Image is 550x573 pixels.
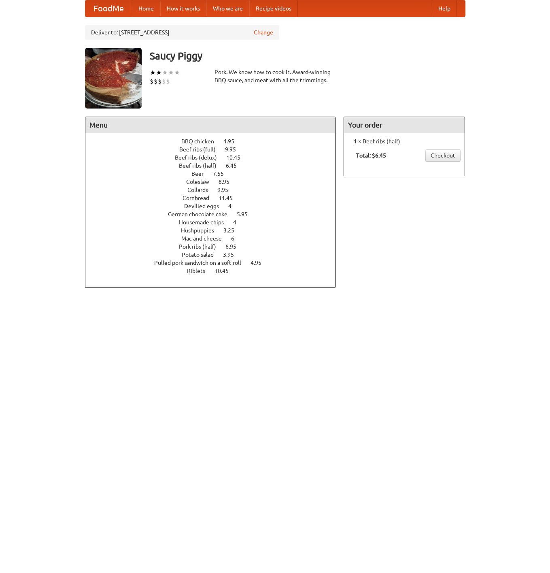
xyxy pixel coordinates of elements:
[186,179,217,185] span: Coleslaw
[237,211,256,217] span: 5.95
[168,211,263,217] a: German chocolate cake 5.95
[249,0,298,17] a: Recipe videos
[225,146,244,153] span: 9.95
[182,251,222,258] span: Potato salad
[181,138,249,145] a: BBQ chicken 4.95
[432,0,457,17] a: Help
[181,235,249,242] a: Mac and cheese 6
[179,219,232,226] span: Housemade chips
[348,137,461,145] li: 1 × Beef ribs (half)
[231,235,242,242] span: 6
[150,77,154,86] li: $
[184,203,227,209] span: Devilled eggs
[179,162,225,169] span: Beef ribs (half)
[168,211,236,217] span: German chocolate cake
[213,170,232,177] span: 7.55
[219,179,238,185] span: 8.95
[156,68,162,77] li: ★
[356,152,386,159] b: Total: $6.45
[175,154,225,161] span: Beef ribs (delux)
[154,260,249,266] span: Pulled pork sandwich on a soft roll
[175,154,255,161] a: Beef ribs (delux) 10.45
[150,68,156,77] li: ★
[150,48,465,64] h3: Saucy Piggy
[179,243,224,250] span: Pork ribs (half)
[181,235,230,242] span: Mac and cheese
[217,187,236,193] span: 9.95
[181,227,249,234] a: Hushpuppies 3.25
[179,219,251,226] a: Housemade chips 4
[154,260,276,266] a: Pulled pork sandwich on a soft roll 4.95
[226,154,248,161] span: 10.45
[158,77,162,86] li: $
[182,251,249,258] a: Potato salad 3.95
[154,77,158,86] li: $
[206,0,249,17] a: Who we are
[162,68,168,77] li: ★
[425,149,461,162] a: Checkout
[226,162,245,169] span: 6.45
[179,146,224,153] span: Beef ribs (full)
[214,268,237,274] span: 10.45
[160,0,206,17] a: How it works
[166,77,170,86] li: $
[187,187,216,193] span: Collards
[233,219,244,226] span: 4
[168,68,174,77] li: ★
[344,117,465,133] h4: Your order
[85,25,279,40] div: Deliver to: [STREET_ADDRESS]
[85,0,132,17] a: FoodMe
[179,146,251,153] a: Beef ribs (full) 9.95
[183,195,217,201] span: Cornbread
[179,243,251,250] a: Pork ribs (half) 6.95
[85,48,142,109] img: angular.jpg
[181,227,222,234] span: Hushpuppies
[219,195,241,201] span: 11.45
[187,187,243,193] a: Collards 9.95
[132,0,160,17] a: Home
[191,170,239,177] a: Beer 7.55
[251,260,270,266] span: 4.95
[174,68,180,77] li: ★
[186,179,244,185] a: Coleslaw 8.95
[228,203,240,209] span: 4
[179,162,252,169] a: Beef ribs (half) 6.45
[223,227,242,234] span: 3.25
[254,28,273,36] a: Change
[191,170,212,177] span: Beer
[223,251,242,258] span: 3.95
[85,117,336,133] h4: Menu
[223,138,242,145] span: 4.95
[162,77,166,86] li: $
[181,138,222,145] span: BBQ chicken
[187,268,213,274] span: Riblets
[187,268,244,274] a: Riblets 10.45
[214,68,336,84] div: Pork. We know how to cook it. Award-winning BBQ sauce, and meat with all the trimmings.
[184,203,246,209] a: Devilled eggs 4
[225,243,244,250] span: 6.95
[183,195,248,201] a: Cornbread 11.45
